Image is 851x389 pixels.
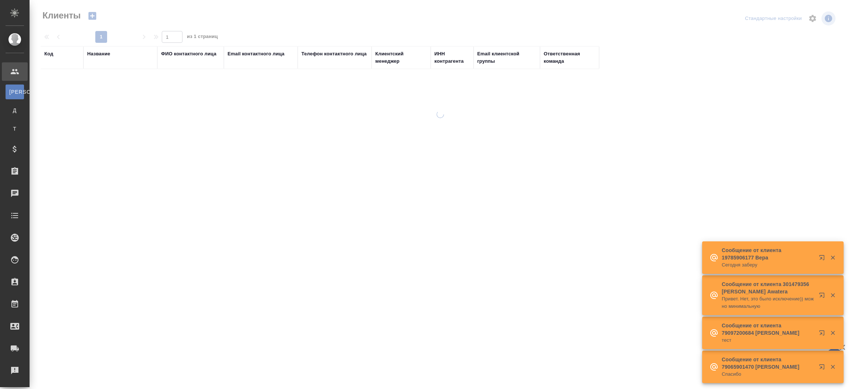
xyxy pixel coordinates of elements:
[814,288,832,306] button: Открыть в новой вкладке
[722,356,814,371] p: Сообщение от клиента 79065901470 [PERSON_NAME]
[9,88,20,96] span: [PERSON_NAME]
[301,50,367,58] div: Телефон контактного лица
[44,50,53,58] div: Код
[722,337,814,344] p: тест
[228,50,284,58] div: Email контактного лица
[434,50,470,65] div: ИНН контрагента
[544,50,595,65] div: Ответственная команда
[825,292,840,299] button: Закрыть
[814,359,832,377] button: Открыть в новой вкладке
[6,103,24,118] a: Д
[477,50,536,65] div: Email клиентской группы
[722,371,814,378] p: Спасибо
[161,50,216,58] div: ФИО контактного лица
[825,254,840,261] button: Закрыть
[722,322,814,337] p: Сообщение от клиента 79097200684 [PERSON_NAME]
[722,280,814,295] p: Сообщение от клиента 301479356 [PERSON_NAME] Awatera
[825,330,840,336] button: Закрыть
[87,50,110,58] div: Название
[9,107,20,114] span: Д
[6,85,24,99] a: [PERSON_NAME]
[825,364,840,370] button: Закрыть
[722,261,814,269] p: Сегодня заберу
[375,50,427,65] div: Клиентский менеджер
[814,250,832,268] button: Открыть в новой вкладке
[9,125,20,132] span: Т
[814,326,832,343] button: Открыть в новой вкладке
[6,121,24,136] a: Т
[722,295,814,310] p: Привет. Нет, это было исключение)) можно минимальную
[722,247,814,261] p: Сообщение от клиента 19785906177 Вера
